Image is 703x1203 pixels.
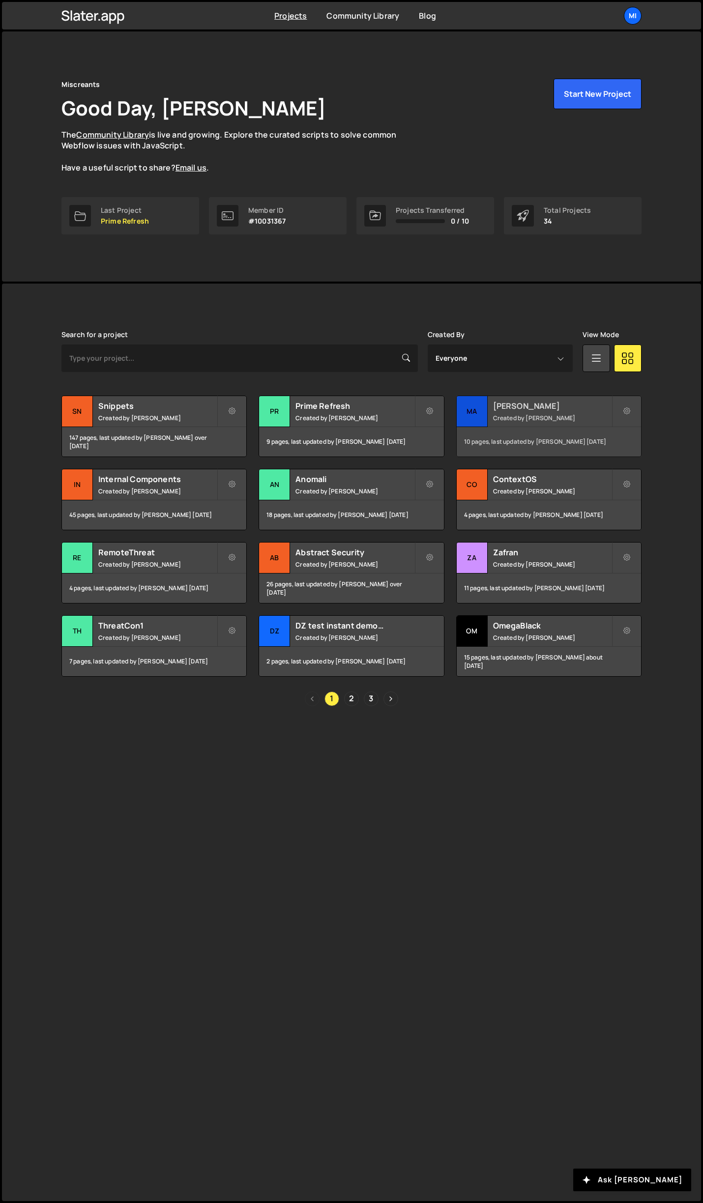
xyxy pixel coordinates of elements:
h2: RemoteThreat [98,547,217,558]
a: In Internal Components Created by [PERSON_NAME] 45 pages, last updated by [PERSON_NAME] [DATE] [61,469,247,530]
small: Created by [PERSON_NAME] [493,487,612,495]
h2: Internal Components [98,474,217,485]
div: 7 pages, last updated by [PERSON_NAME] [DATE] [62,647,246,676]
small: Created by [PERSON_NAME] [98,633,217,642]
div: 11 pages, last updated by [PERSON_NAME] [DATE] [457,573,641,603]
div: Za [457,543,488,573]
h2: [PERSON_NAME] [493,401,612,411]
a: An Anomali Created by [PERSON_NAME] 18 pages, last updated by [PERSON_NAME] [DATE] [259,469,444,530]
div: 9 pages, last updated by [PERSON_NAME] [DATE] [259,427,443,457]
div: Pr [259,396,290,427]
div: 18 pages, last updated by [PERSON_NAME] [DATE] [259,500,443,530]
a: Projects [274,10,307,21]
p: Prime Refresh [101,217,149,225]
small: Created by [PERSON_NAME] [98,414,217,422]
div: Re [62,543,93,573]
small: Created by [PERSON_NAME] [493,633,612,642]
a: Next page [383,691,398,706]
a: Community Library [76,129,149,140]
h2: OmegaBlack [493,620,612,631]
span: 0 / 10 [451,217,469,225]
small: Created by [PERSON_NAME] [295,633,414,642]
input: Type your project... [61,344,418,372]
small: Created by [PERSON_NAME] [493,414,612,422]
h2: ThreatCon1 [98,620,217,631]
p: #10031367 [248,217,286,225]
h2: Abstract Security [295,547,414,558]
h2: ContextOS [493,474,612,485]
div: Last Project [101,206,149,214]
a: Pr Prime Refresh Created by [PERSON_NAME] 9 pages, last updated by [PERSON_NAME] [DATE] [259,396,444,457]
div: 4 pages, last updated by [PERSON_NAME] [DATE] [457,500,641,530]
p: The is live and growing. Explore the curated scripts to solve common Webflow issues with JavaScri... [61,129,415,173]
small: Created by [PERSON_NAME] [295,560,414,569]
a: Page 3 [364,691,379,706]
div: 15 pages, last updated by [PERSON_NAME] about [DATE] [457,647,641,676]
a: Ab Abstract Security Created by [PERSON_NAME] 26 pages, last updated by [PERSON_NAME] over [DATE] [259,542,444,603]
h2: Prime Refresh [295,401,414,411]
a: Sn Snippets Created by [PERSON_NAME] 147 pages, last updated by [PERSON_NAME] over [DATE] [61,396,247,457]
h2: Snippets [98,401,217,411]
small: Created by [PERSON_NAME] [295,414,414,422]
small: Created by [PERSON_NAME] [493,560,612,569]
div: Co [457,469,488,500]
a: Email us [176,162,206,173]
a: Om OmegaBlack Created by [PERSON_NAME] 15 pages, last updated by [PERSON_NAME] about [DATE] [456,615,642,677]
div: 45 pages, last updated by [PERSON_NAME] [DATE] [62,500,246,530]
a: Ma [PERSON_NAME] Created by [PERSON_NAME] 10 pages, last updated by [PERSON_NAME] [DATE] [456,396,642,457]
div: Sn [62,396,93,427]
a: Blog [419,10,436,21]
div: 2 pages, last updated by [PERSON_NAME] [DATE] [259,647,443,676]
div: 26 pages, last updated by [PERSON_NAME] over [DATE] [259,573,443,603]
label: Search for a project [61,331,128,339]
h2: Zafran [493,547,612,558]
a: DZ DZ test instant demo (delete later) Created by [PERSON_NAME] 2 pages, last updated by [PERSON_... [259,615,444,677]
div: Ab [259,543,290,573]
a: Re RemoteThreat Created by [PERSON_NAME] 4 pages, last updated by [PERSON_NAME] [DATE] [61,542,247,603]
a: Community Library [326,10,399,21]
p: 34 [544,217,591,225]
button: Ask [PERSON_NAME] [573,1169,691,1191]
div: Pagination [61,691,642,706]
div: DZ [259,616,290,647]
a: Page 2 [344,691,359,706]
div: Miscreants [61,79,100,90]
div: Ma [457,396,488,427]
div: 10 pages, last updated by [PERSON_NAME] [DATE] [457,427,641,457]
a: Za Zafran Created by [PERSON_NAME] 11 pages, last updated by [PERSON_NAME] [DATE] [456,542,642,603]
div: In [62,469,93,500]
label: Created By [428,331,465,339]
h2: DZ test instant demo (delete later) [295,620,414,631]
h1: Good Day, [PERSON_NAME] [61,94,326,121]
small: Created by [PERSON_NAME] [295,487,414,495]
div: Th [62,616,93,647]
label: View Mode [583,331,619,339]
h2: Anomali [295,474,414,485]
div: Om [457,616,488,647]
div: Projects Transferred [396,206,469,214]
small: Created by [PERSON_NAME] [98,487,217,495]
div: Total Projects [544,206,591,214]
div: Member ID [248,206,286,214]
div: An [259,469,290,500]
a: Th ThreatCon1 Created by [PERSON_NAME] 7 pages, last updated by [PERSON_NAME] [DATE] [61,615,247,677]
a: Mi [624,7,642,25]
div: 147 pages, last updated by [PERSON_NAME] over [DATE] [62,427,246,457]
a: Last Project Prime Refresh [61,197,199,234]
button: Start New Project [554,79,642,109]
small: Created by [PERSON_NAME] [98,560,217,569]
div: 4 pages, last updated by [PERSON_NAME] [DATE] [62,573,246,603]
a: Co ContextOS Created by [PERSON_NAME] 4 pages, last updated by [PERSON_NAME] [DATE] [456,469,642,530]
